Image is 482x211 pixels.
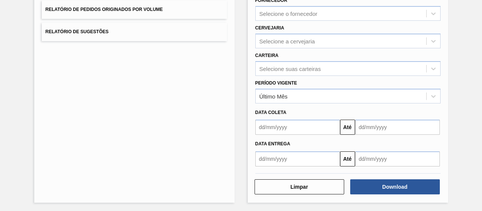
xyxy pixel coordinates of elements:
label: Carteira [255,53,279,58]
label: Cervejaria [255,25,284,31]
div: Selecione o fornecedor [259,11,317,17]
button: Limpar [255,179,344,194]
span: Relatório de Sugestões [46,29,109,34]
button: Download [350,179,440,194]
button: Até [340,151,355,166]
div: Selecione suas carteiras [259,65,321,72]
span: Relatório de Pedidos Originados por Volume [46,7,163,12]
div: Último Mês [259,93,288,99]
span: Data entrega [255,141,290,146]
button: Relatório de Pedidos Originados por Volume [42,0,227,19]
input: dd/mm/yyyy [255,151,340,166]
input: dd/mm/yyyy [255,120,340,135]
div: Selecione a cervejaria [259,38,315,44]
button: Relatório de Sugestões [42,23,227,41]
input: dd/mm/yyyy [355,151,440,166]
input: dd/mm/yyyy [355,120,440,135]
button: Até [340,120,355,135]
span: Data coleta [255,110,287,115]
label: Período Vigente [255,80,297,86]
